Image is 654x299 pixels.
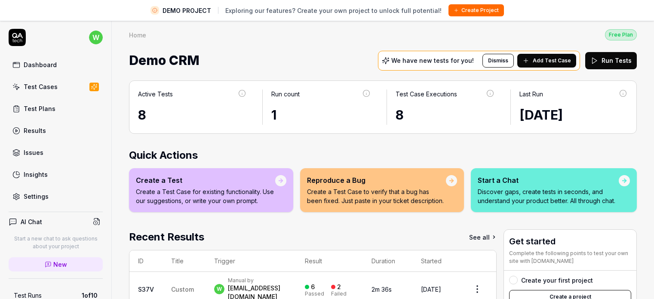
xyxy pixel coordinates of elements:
p: Create a Test Case to verify that a bug has been fixed. Just paste in your ticket description. [307,187,446,205]
p: Create a Test Case for existing functionality. Use our suggestions, or write your own prompt. [136,187,275,205]
time: 2m 36s [372,286,392,293]
time: [DATE] [421,286,441,293]
a: Dashboard [9,56,103,73]
div: Start a Chat [478,175,619,185]
h3: Get started [509,235,631,248]
div: Failed [331,291,347,296]
div: 2 [337,283,341,291]
div: Create a Test [136,175,275,185]
div: Test Cases [24,82,58,91]
th: ID [129,250,163,272]
div: Active Tests [138,89,173,99]
a: Issues [9,144,103,161]
div: Results [24,126,46,135]
a: See all [469,229,497,245]
span: w [214,284,224,294]
th: Title [163,250,206,272]
a: Insights [9,166,103,183]
div: Home [129,31,146,39]
button: Dismiss [482,54,514,68]
div: Settings [24,192,49,201]
div: 6 [311,283,315,291]
button: Add Test Case [517,54,576,68]
div: 8 [396,105,495,125]
div: Last Run [519,89,543,99]
div: Manual by [228,277,288,284]
div: Insights [24,170,48,179]
a: Settings [9,188,103,205]
p: We have new tests for you! [391,58,474,64]
div: Dashboard [24,60,57,69]
a: Test Plans [9,100,103,117]
h2: Recent Results [129,229,204,245]
div: Complete the following points to test your own site with [DOMAIN_NAME] [509,250,631,265]
span: Add Test Case [533,57,571,65]
div: 8 [138,105,247,125]
span: w [89,31,103,44]
p: Start a new chat to ask questions about your project [9,235,103,250]
button: Free Plan [605,29,637,40]
a: New [9,257,103,271]
time: [DATE] [519,107,563,123]
div: Test Case Executions [396,89,457,99]
a: Results [9,122,103,139]
div: Issues [24,148,43,157]
h4: AI Chat [21,217,42,226]
div: Create your first project [521,276,593,285]
th: Result [296,250,363,272]
span: DEMO PROJECT [163,6,211,15]
span: Demo CRM [129,49,200,72]
div: Run count [271,89,300,99]
button: Run Tests [585,52,637,69]
button: w [89,29,103,46]
th: Started [412,250,458,272]
div: 1 [271,105,371,125]
span: New [53,260,67,269]
a: S37V [138,286,154,293]
button: Create Project [448,4,504,16]
div: Passed [305,291,324,296]
div: Test Plans [24,104,55,113]
p: Discover gaps, create tests in seconds, and understand your product better. All through chat. [478,187,619,205]
a: Test Cases [9,78,103,95]
div: Reproduce a Bug [307,175,446,185]
th: Duration [363,250,412,272]
span: Custom [171,286,194,293]
th: Trigger [206,250,296,272]
h2: Quick Actions [129,148,637,163]
span: Exploring our features? Create your own project to unlock full potential! [225,6,442,15]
